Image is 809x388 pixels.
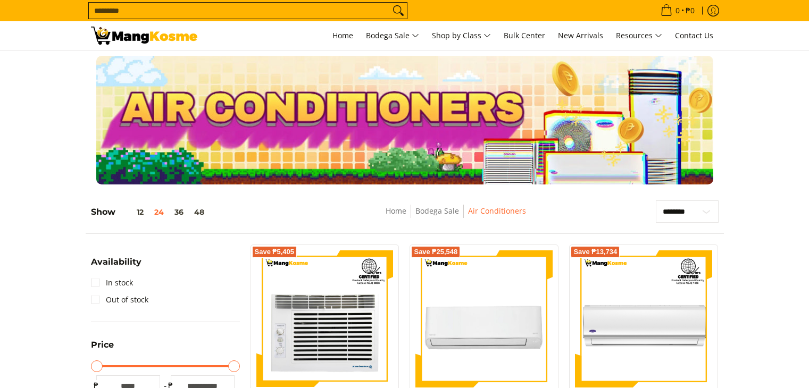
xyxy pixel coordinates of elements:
span: Bodega Sale [366,29,419,43]
img: Toshiba 2 HP New Model Split-Type Inverter Air Conditioner (Class A) [415,250,553,387]
a: Resources [611,21,668,50]
img: Carrier 1.0 HP Optima 3 R32 Split-Type Non-Inverter Air Conditioner (Class A) [575,250,712,387]
img: Bodega Sale Aircon l Mang Kosme: Home Appliances Warehouse Sale [91,27,197,45]
span: Resources [616,29,662,43]
a: Home [327,21,358,50]
span: • [657,5,698,16]
a: Air Conditioners [468,206,526,216]
span: ₱0 [684,7,696,14]
summary: Open [91,341,114,357]
nav: Main Menu [208,21,719,50]
a: Shop by Class [427,21,496,50]
a: Home [386,206,406,216]
span: Price [91,341,114,349]
nav: Breadcrumbs [307,205,603,229]
span: New Arrivals [558,30,603,40]
a: Bodega Sale [361,21,424,50]
span: Home [332,30,353,40]
a: Bodega Sale [415,206,459,216]
span: Bulk Center [504,30,545,40]
span: Availability [91,258,141,266]
button: Search [390,3,407,19]
a: In stock [91,274,133,291]
button: 48 [189,208,210,216]
span: Save ₱13,734 [573,249,617,255]
h5: Show [91,207,210,217]
span: Save ₱25,548 [414,249,457,255]
span: 0 [674,7,681,14]
button: 12 [115,208,149,216]
a: Out of stock [91,291,148,308]
a: Bulk Center [498,21,551,50]
a: Contact Us [670,21,719,50]
span: Save ₱5,405 [255,249,295,255]
a: New Arrivals [553,21,608,50]
button: 24 [149,208,169,216]
span: Contact Us [675,30,713,40]
span: Shop by Class [432,29,491,43]
summary: Open [91,258,141,274]
button: 36 [169,208,189,216]
img: Kelvinator 0.75 HP Deluxe Eco, Window-Type Air Conditioner (Class A) [256,250,394,387]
